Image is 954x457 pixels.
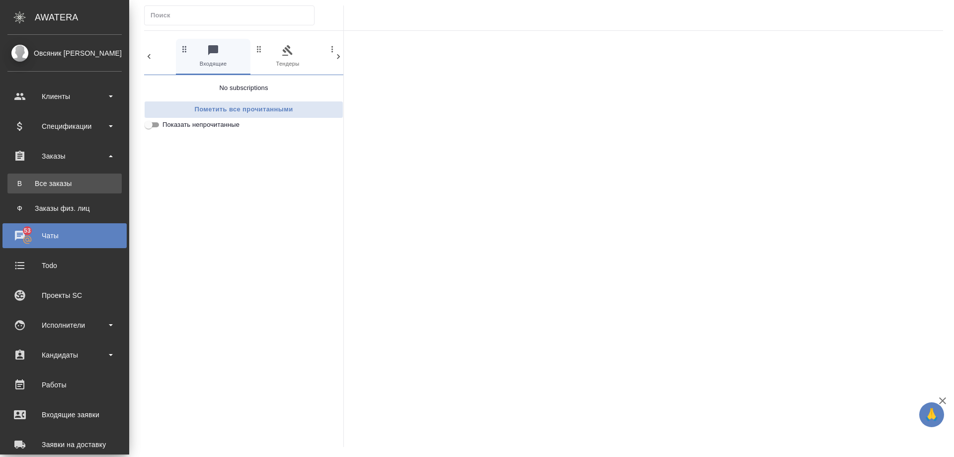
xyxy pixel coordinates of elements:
div: Заказы [7,149,122,164]
div: Все заказы [12,179,117,188]
div: AWATERA [35,7,129,27]
div: Кандидаты [7,348,122,363]
a: Работы [2,372,127,397]
input: Поиск [151,8,314,22]
a: Проекты SC [2,283,127,308]
a: 53Чаты [2,223,127,248]
div: Работы [7,377,122,392]
span: Входящие [180,44,246,69]
a: Todo [2,253,127,278]
button: 🙏 [919,402,944,427]
p: No subscriptions [219,83,268,93]
div: Todo [7,258,122,273]
div: Овсяник [PERSON_NAME] [7,48,122,59]
div: Заказы физ. лиц [12,203,117,213]
svg: Зажми и перетащи, чтобы поменять порядок вкладок [180,44,189,54]
button: Пометить все прочитанными [144,101,343,118]
svg: Зажми и перетащи, чтобы поменять порядок вкладок [254,44,264,54]
span: Тендеры [254,44,321,69]
div: Входящие заявки [7,407,122,422]
a: Входящие заявки [2,402,127,427]
span: Показать непрочитанные [162,120,239,130]
span: Пометить все прочитанными [150,104,338,115]
span: 53 [18,226,37,236]
div: Исполнители [7,318,122,333]
a: Заявки на доставку [2,432,127,457]
span: Исполнители [329,44,396,69]
span: 🙏 [923,404,940,425]
svg: Зажми и перетащи, чтобы поменять порядок вкладок [329,44,338,54]
div: Проекты SC [7,288,122,303]
a: ВВсе заказы [7,174,122,193]
a: ФЗаказы физ. лиц [7,198,122,218]
div: Заявки на доставку [7,437,122,452]
div: Чаты [7,228,122,243]
div: Спецификации [7,119,122,134]
div: Клиенты [7,89,122,104]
